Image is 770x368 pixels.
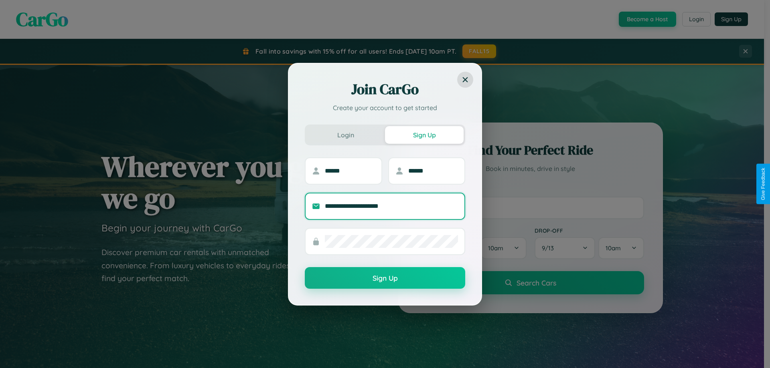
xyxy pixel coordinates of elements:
button: Sign Up [305,267,465,289]
div: Give Feedback [760,168,766,200]
h2: Join CarGo [305,80,465,99]
button: Login [306,126,385,144]
p: Create your account to get started [305,103,465,113]
button: Sign Up [385,126,464,144]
